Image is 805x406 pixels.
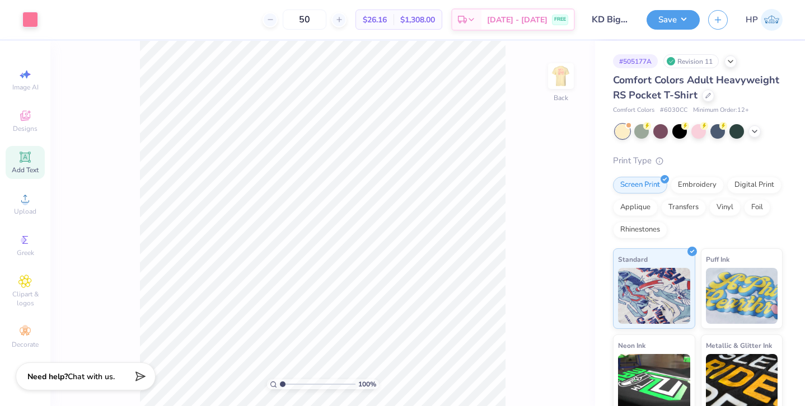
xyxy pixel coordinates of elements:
span: # 6030CC [660,106,687,115]
span: HP [746,13,758,26]
span: Chat with us. [68,371,115,382]
span: Designs [13,124,38,133]
span: Add Text [12,166,39,174]
strong: Need help? [27,371,68,382]
img: Standard [618,268,690,324]
img: Puff Ink [706,268,778,324]
span: Metallic & Glitter Ink [706,339,772,351]
span: $26.16 [363,14,387,26]
span: Puff Ink [706,253,729,265]
span: Image AI [12,83,39,92]
button: Save [647,10,700,30]
span: Greek [17,248,34,257]
input: Untitled Design [583,8,638,31]
a: HP [746,9,783,31]
span: FREE [554,16,566,23]
div: # 505177A [613,54,658,68]
div: Embroidery [671,177,724,193]
span: 100 % [358,379,376,389]
span: Minimum Order: 12 + [693,106,749,115]
div: Applique [613,199,658,216]
div: Vinyl [709,199,741,216]
span: Decorate [12,340,39,349]
span: Comfort Colors [613,106,654,115]
div: Transfers [661,199,706,216]
div: Revision 11 [663,54,719,68]
span: $1,308.00 [400,14,435,26]
span: Upload [14,207,36,216]
span: Standard [618,253,648,265]
span: Comfort Colors Adult Heavyweight RS Pocket T-Shirt [613,73,779,102]
div: Foil [744,199,770,216]
span: Clipart & logos [6,290,45,308]
div: Digital Print [727,177,781,193]
div: Rhinestones [613,221,667,238]
div: Screen Print [613,177,667,193]
span: Neon Ink [618,339,645,351]
input: – – [283,10,326,30]
div: Print Type [613,154,783,167]
div: Back [554,93,568,103]
img: Back [550,65,572,87]
img: Hannah Pettit [761,9,783,31]
span: [DATE] - [DATE] [487,14,547,26]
